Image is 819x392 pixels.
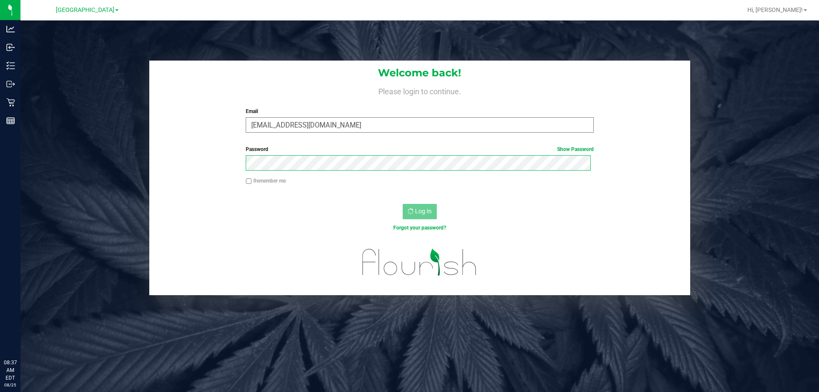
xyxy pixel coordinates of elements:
[415,208,432,215] span: Log In
[6,61,15,70] inline-svg: Inventory
[6,80,15,88] inline-svg: Outbound
[6,98,15,107] inline-svg: Retail
[4,359,17,382] p: 08:37 AM EDT
[6,43,15,52] inline-svg: Inbound
[6,116,15,125] inline-svg: Reports
[56,6,114,14] span: [GEOGRAPHIC_DATA]
[149,85,690,96] h4: Please login to continue.
[246,177,286,185] label: Remember me
[6,25,15,33] inline-svg: Analytics
[4,382,17,388] p: 08/25
[403,204,437,219] button: Log In
[352,241,487,284] img: flourish_logo.svg
[149,67,690,78] h1: Welcome back!
[393,225,446,231] a: Forgot your password?
[557,146,594,152] a: Show Password
[246,107,593,115] label: Email
[246,178,252,184] input: Remember me
[747,6,803,13] span: Hi, [PERSON_NAME]!
[246,146,268,152] span: Password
